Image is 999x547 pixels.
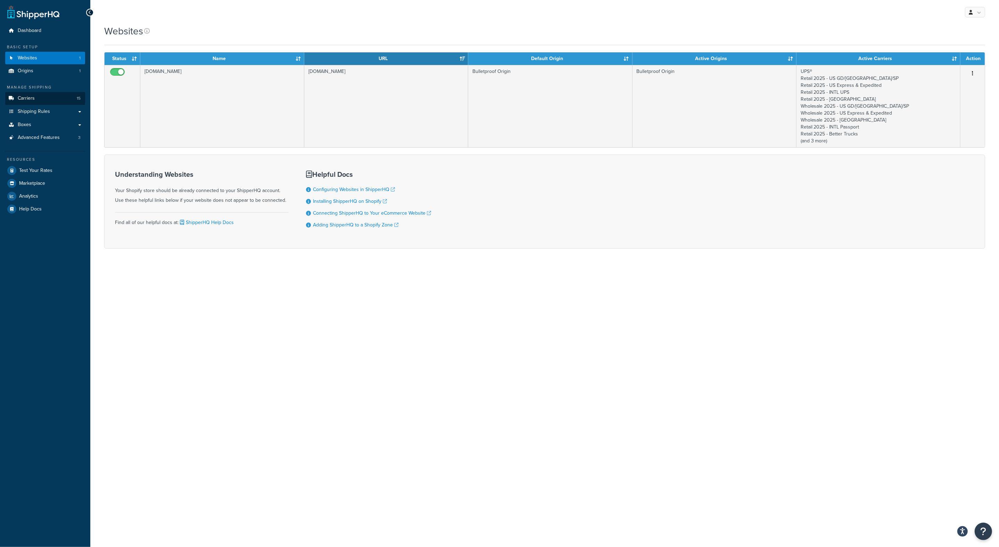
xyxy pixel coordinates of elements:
span: Help Docs [19,206,42,212]
td: Bulletproof Origin [468,65,632,147]
th: URL: activate to sort column ascending [304,52,468,65]
span: Shipping Rules [18,109,50,115]
span: 3 [78,135,81,141]
h3: Helpful Docs [306,171,431,178]
a: Test Your Rates [5,164,85,177]
h1: Websites [104,24,143,38]
a: Boxes [5,118,85,131]
th: Active Carriers: activate to sort column ascending [796,52,960,65]
a: Configuring Websites in ShipperHQ [313,186,395,193]
th: Status: activate to sort column ascending [105,52,140,65]
span: Advanced Features [18,135,60,141]
td: [DOMAIN_NAME] [304,65,468,147]
td: UPS® Retail 2025 - US GD/[GEOGRAPHIC_DATA]/SP Retail 2025 - US Express & Expedited Retail 2025 - ... [796,65,960,147]
span: Dashboard [18,28,41,34]
span: 1 [79,68,81,74]
a: Connecting ShipperHQ to Your eCommerce Website [313,209,431,217]
li: Origins [5,65,85,77]
a: Adding ShipperHQ to a Shopify Zone [313,221,398,229]
span: Marketplace [19,181,45,187]
a: ShipperHQ Home [7,5,59,19]
a: Shipping Rules [5,105,85,118]
div: Basic Setup [5,44,85,50]
a: Analytics [5,190,85,202]
th: Default Origin: activate to sort column ascending [468,52,632,65]
span: 15 [77,96,81,101]
span: Analytics [19,193,38,199]
span: Test Your Rates [19,168,52,174]
h3: Understanding Websites [115,171,289,178]
a: Installing ShipperHQ on Shopify [313,198,387,205]
span: Origins [18,68,33,74]
th: Active Origins: activate to sort column ascending [633,52,796,65]
span: Carriers [18,96,35,101]
div: Manage Shipping [5,84,85,90]
td: Bulletproof Origin [633,65,796,147]
button: Open Resource Center [975,523,992,540]
a: Websites 1 [5,52,85,65]
a: Help Docs [5,203,85,215]
li: Advanced Features [5,131,85,144]
a: Origins 1 [5,65,85,77]
span: 1 [79,55,81,61]
span: Websites [18,55,37,61]
td: [DOMAIN_NAME] [140,65,304,147]
a: Advanced Features 3 [5,131,85,144]
div: Find all of our helpful docs at: [115,212,289,227]
a: Marketplace [5,177,85,190]
div: Resources [5,157,85,163]
li: Carriers [5,92,85,105]
span: Boxes [18,122,31,128]
th: Action [960,52,985,65]
div: Your Shopify store should be already connected to your ShipperHQ account. Use these helpful links... [115,171,289,205]
a: ShipperHQ Help Docs [179,219,234,226]
a: Dashboard [5,24,85,37]
a: Carriers 15 [5,92,85,105]
th: Name: activate to sort column ascending [140,52,304,65]
li: Websites [5,52,85,65]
